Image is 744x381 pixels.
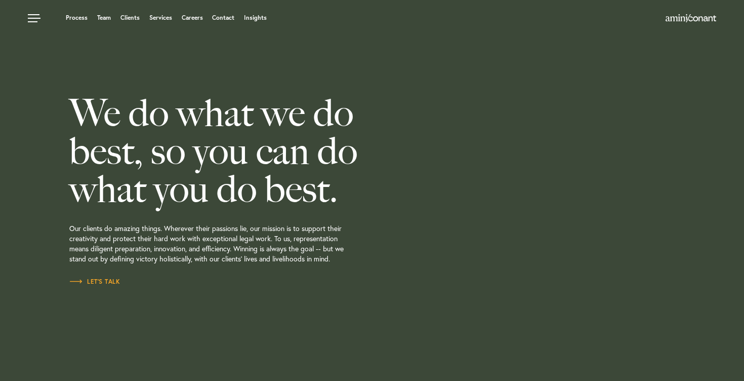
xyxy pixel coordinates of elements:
a: Process [66,15,88,21]
a: Insights [244,15,267,21]
a: Team [97,15,111,21]
img: Amini & Conant [666,14,716,22]
a: Contact [212,15,234,21]
h2: We do what we do best, so you can do what you do best. [69,94,426,208]
a: Services [149,15,172,21]
span: Let’s Talk [69,279,120,285]
p: Our clients do amazing things. Wherever their passions lie, our mission is to support their creat... [69,208,426,277]
a: Let’s Talk [69,277,120,287]
a: Careers [182,15,203,21]
a: Clients [120,15,140,21]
